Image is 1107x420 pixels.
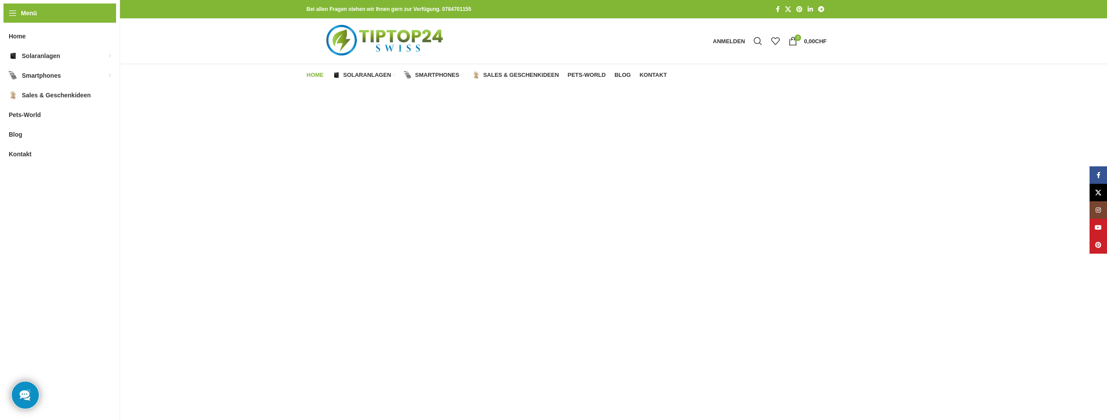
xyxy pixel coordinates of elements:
[1090,236,1107,254] a: Pinterest Social Link
[773,3,782,15] a: Facebook Social Link
[713,38,745,44] span: Anmelden
[343,72,391,79] span: Solaranlagen
[794,3,805,15] a: Pinterest Social Link
[568,66,606,84] a: Pets-World
[332,71,340,79] img: Solaranlagen
[640,66,667,84] a: Kontakt
[9,127,22,142] span: Blog
[1090,184,1107,201] a: X Social Link
[404,71,412,79] img: Smartphones
[332,66,396,84] a: Solaranlagen
[415,72,459,79] span: Smartphones
[22,87,91,103] span: Sales & Geschenkideen
[1090,201,1107,219] a: Instagram Social Link
[22,68,61,83] span: Smartphones
[9,52,17,60] img: Solaranlagen
[483,72,559,79] span: Sales & Geschenkideen
[784,32,831,50] a: 0 0,00CHF
[1090,166,1107,184] a: Facebook Social Link
[22,48,60,64] span: Solaranlagen
[9,107,41,123] span: Pets-World
[9,28,26,44] span: Home
[749,32,767,50] a: Suche
[1090,219,1107,236] a: YouTube Social Link
[614,72,631,79] span: Blog
[816,3,827,15] a: Telegram Social Link
[21,8,37,18] span: Menü
[307,37,465,44] a: Logo der Website
[307,6,471,12] strong: Bei allen Fragen stehen wir Ihnen gern zur Verfügung. 0784701155
[307,72,324,79] span: Home
[9,71,17,80] img: Smartphones
[307,66,324,84] a: Home
[640,72,667,79] span: Kontakt
[307,18,465,64] img: Tiptop24 Nachhaltige & Faire Produkte
[767,32,784,50] div: Meine Wunschliste
[472,66,559,84] a: Sales & Geschenkideen
[815,38,827,45] span: CHF
[804,38,826,45] bdi: 0,00
[614,66,631,84] a: Blog
[782,3,794,15] a: X Social Link
[805,3,816,15] a: LinkedIn Social Link
[472,71,480,79] img: Sales & Geschenkideen
[9,91,17,100] img: Sales & Geschenkideen
[404,66,463,84] a: Smartphones
[709,32,750,50] a: Anmelden
[302,66,672,84] div: Hauptnavigation
[568,72,606,79] span: Pets-World
[795,34,801,41] span: 0
[9,146,31,162] span: Kontakt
